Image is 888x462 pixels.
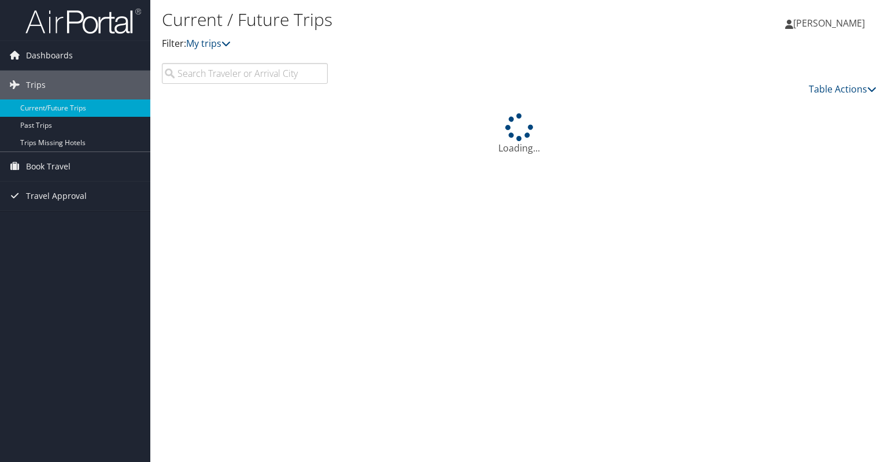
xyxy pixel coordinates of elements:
[162,36,638,51] p: Filter:
[162,113,876,155] div: Loading...
[26,41,73,70] span: Dashboards
[162,8,638,32] h1: Current / Future Trips
[186,37,231,50] a: My trips
[162,63,328,84] input: Search Traveler or Arrival City
[26,71,46,99] span: Trips
[26,182,87,210] span: Travel Approval
[26,152,71,181] span: Book Travel
[785,6,876,40] a: [PERSON_NAME]
[793,17,865,29] span: [PERSON_NAME]
[809,83,876,95] a: Table Actions
[25,8,141,35] img: airportal-logo.png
